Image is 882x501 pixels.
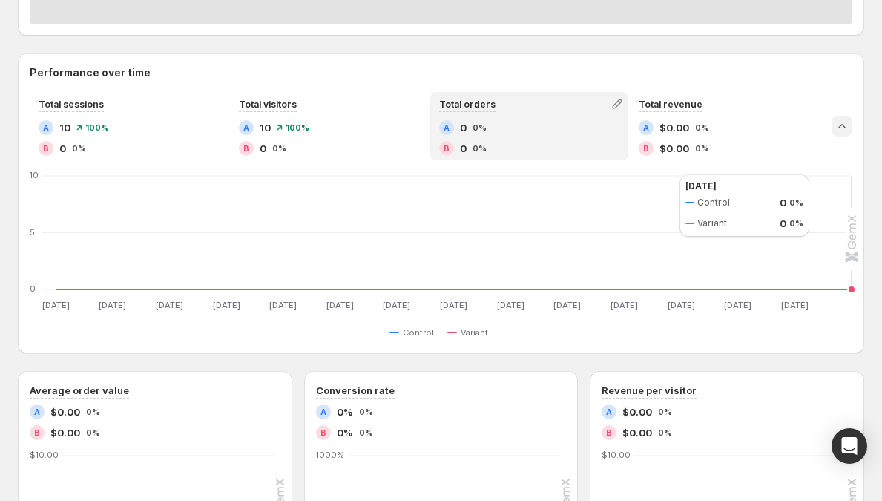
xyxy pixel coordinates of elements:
[781,300,809,310] text: [DATE]
[320,407,326,416] h2: A
[602,450,631,460] text: $10.00
[659,141,689,156] span: $0.00
[85,123,109,132] span: 100%
[460,141,467,156] span: 0
[622,425,652,440] span: $0.00
[30,383,129,398] h3: Average order value
[42,300,70,310] text: [DATE]
[359,428,373,437] span: 0%
[59,141,66,156] span: 0
[30,170,39,180] text: 10
[658,428,672,437] span: 0%
[316,383,395,398] h3: Conversion rate
[695,123,709,132] span: 0%
[286,123,309,132] span: 100%
[30,65,852,80] h2: Performance over time
[440,300,467,310] text: [DATE]
[43,144,49,153] h2: B
[50,405,80,419] span: $0.00
[50,425,80,440] span: $0.00
[59,120,70,135] span: 10
[622,405,652,419] span: $0.00
[243,123,249,132] h2: A
[260,141,266,156] span: 0
[359,407,373,416] span: 0%
[383,300,410,310] text: [DATE]
[832,428,867,464] div: Open Intercom Messenger
[43,123,49,132] h2: A
[497,300,524,310] text: [DATE]
[444,123,450,132] h2: A
[659,120,689,135] span: $0.00
[439,99,496,110] span: Total orders
[30,284,36,294] text: 0
[337,405,353,419] span: 0%
[260,120,271,135] span: 10
[86,407,100,416] span: 0%
[639,99,702,110] span: Total revenue
[30,227,35,238] text: 5
[447,324,494,341] button: Variant
[337,425,353,440] span: 0%
[460,120,467,135] span: 0
[724,300,751,310] text: [DATE]
[461,327,488,338] span: Variant
[606,428,612,437] h2: B
[643,123,649,132] h2: A
[316,450,344,460] text: 1000%
[239,99,297,110] span: Total visitors
[39,99,104,110] span: Total sessions
[86,428,100,437] span: 0%
[444,144,450,153] h2: B
[389,324,440,341] button: Control
[611,300,638,310] text: [DATE]
[553,300,581,310] text: [DATE]
[269,300,297,310] text: [DATE]
[658,407,672,416] span: 0%
[72,144,86,153] span: 0%
[272,144,286,153] span: 0%
[668,300,695,310] text: [DATE]
[473,123,487,132] span: 0%
[34,428,40,437] h2: B
[34,407,40,416] h2: A
[473,144,487,153] span: 0%
[30,450,59,460] text: $10.00
[643,144,649,153] h2: B
[320,428,326,437] h2: B
[243,144,249,153] h2: B
[695,144,709,153] span: 0%
[156,300,183,310] text: [DATE]
[832,116,852,137] button: Collapse chart
[606,407,612,416] h2: A
[326,300,354,310] text: [DATE]
[213,300,240,310] text: [DATE]
[602,383,697,398] h3: Revenue per visitor
[403,327,434,338] span: Control
[99,300,126,310] text: [DATE]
